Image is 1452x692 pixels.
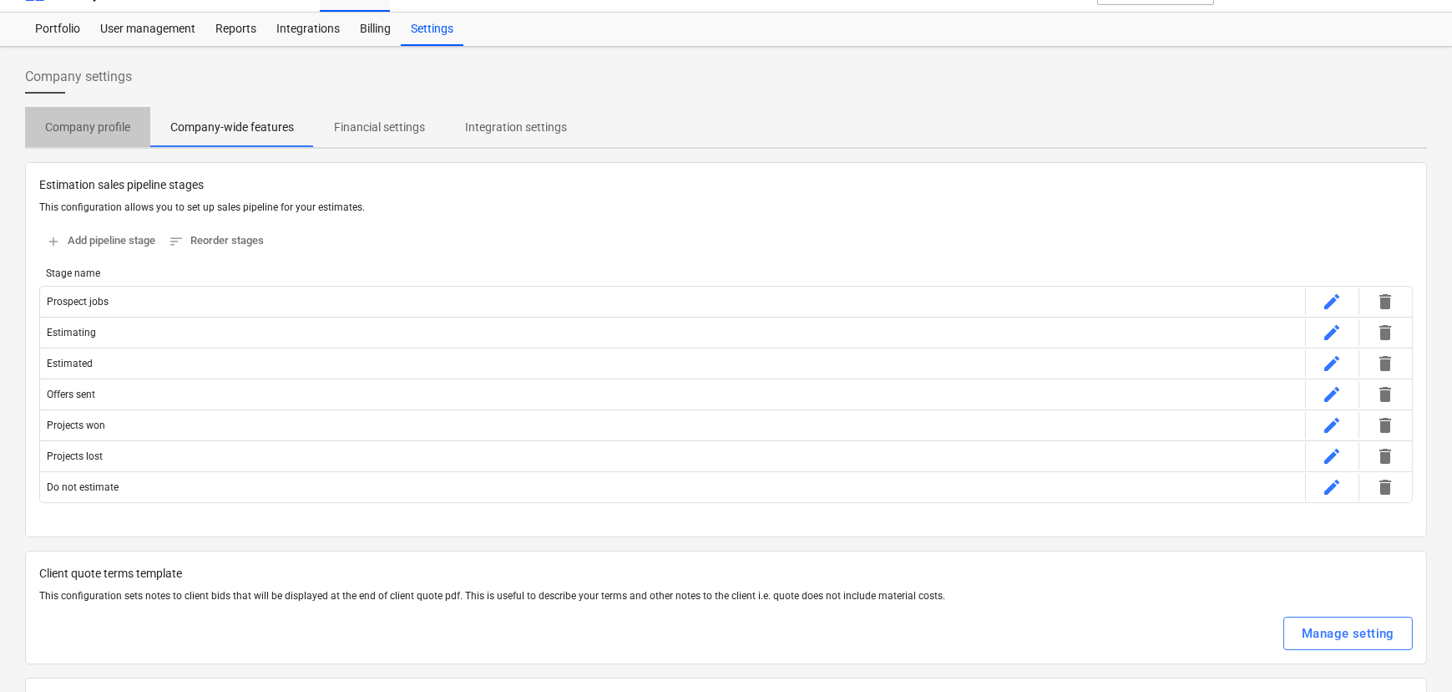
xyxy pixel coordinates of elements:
[1376,384,1396,405] span: delete
[205,13,266,46] a: Reports
[1376,323,1396,343] span: delete
[350,13,401,46] a: Billing
[90,13,205,46] a: User management
[47,296,109,308] div: Prospect jobs
[170,119,294,136] p: Company-wide features
[39,565,1413,583] p: Client quote terms template
[39,201,1413,215] p: This configuration allows you to set up sales pipeline for your estimates.
[465,119,567,136] p: Integration settings
[1376,477,1396,497] span: delete
[162,228,271,254] button: Reorder stages
[1376,354,1396,374] span: delete
[1323,446,1343,466] span: edit
[1323,354,1343,374] span: edit
[46,234,61,249] span: add
[47,481,119,493] div: Do not estimate
[47,358,93,369] div: Estimated
[47,389,95,400] div: Offers sent
[169,234,184,249] span: sort
[47,420,105,431] div: Projects won
[334,119,425,136] p: Financial settings
[1302,623,1394,644] div: Manage setting
[1369,612,1452,692] iframe: Chat Widget
[46,267,1299,279] div: Stage name
[25,13,90,46] a: Portfolio
[25,67,132,87] span: Company settings
[1323,477,1343,497] span: edit
[1376,446,1396,466] span: delete
[1323,323,1343,343] span: edit
[47,327,96,338] div: Estimating
[39,589,1413,603] p: This configuration sets notes to client bids that will be displayed at the end of client quote pd...
[1283,617,1413,650] button: Manage setting
[1376,292,1396,312] span: delete
[1323,292,1343,312] span: edit
[39,176,1413,194] p: Estimation sales pipeline stages
[1323,415,1343,435] span: edit
[266,13,350,46] a: Integrations
[169,232,264,251] span: Reorder stages
[46,232,155,251] span: Add pipeline stage
[39,228,162,254] button: Add pipeline stage
[401,13,463,46] a: Settings
[45,119,130,136] p: Company profile
[1376,415,1396,435] span: delete
[1323,384,1343,405] span: edit
[47,450,103,462] div: Projects lost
